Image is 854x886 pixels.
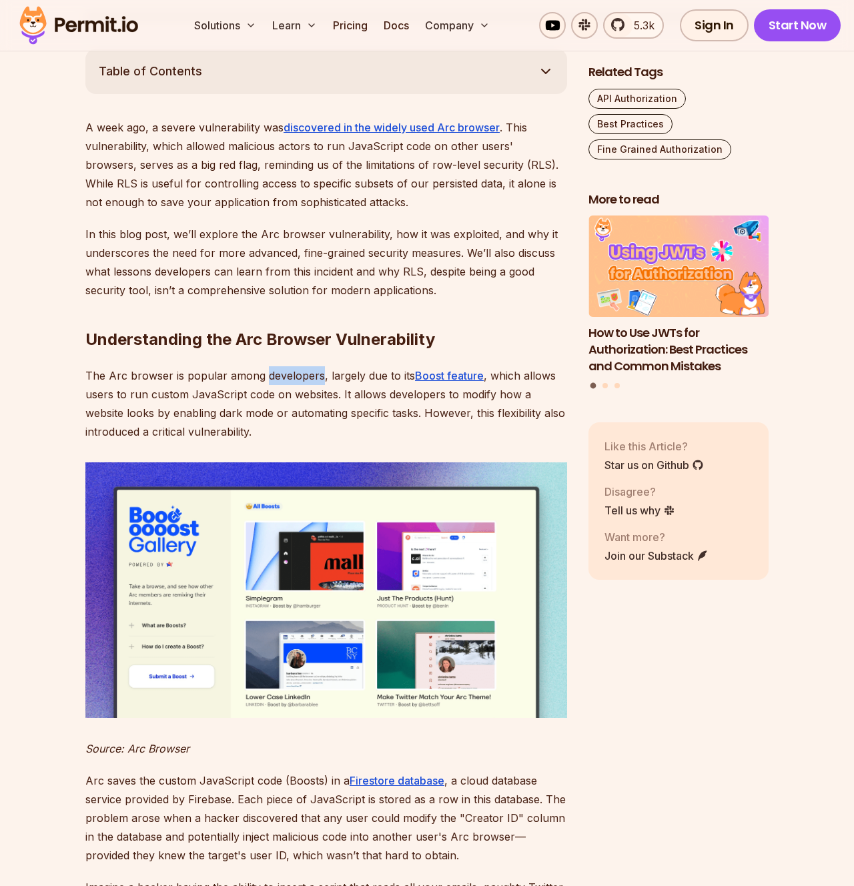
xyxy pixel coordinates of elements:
[85,225,567,300] p: In this blog post, we’ll explore the Arc browser vulnerability, how it was exploited, and why it ...
[604,438,704,454] p: Like this Article?
[85,330,435,349] strong: Understanding the Arc Browser Vulnerability
[328,12,373,39] a: Pricing
[604,457,704,473] a: Star us on Github
[604,548,709,564] a: Join our Substack
[604,502,675,518] a: Tell us why
[420,12,495,39] button: Company
[588,139,731,159] a: Fine Grained Authorization
[588,114,673,134] a: Best Practices
[588,64,769,81] h2: Related Tags
[588,216,769,375] li: 1 of 3
[614,383,620,388] button: Go to slide 3
[85,49,567,94] button: Table of Contents
[189,12,262,39] button: Solutions
[85,462,567,718] img: Pixel2--1-.png
[267,12,322,39] button: Learn
[85,366,567,441] p: The Arc browser is popular among developers, largely due to its , which allows users to run custo...
[99,62,202,81] span: Table of Contents
[590,383,596,389] button: Go to slide 1
[604,484,675,500] p: Disagree?
[626,17,655,33] span: 5.3k
[350,774,444,787] a: Firestore database
[754,9,841,41] a: Start Now
[604,529,709,545] p: Want more?
[588,216,769,391] div: Posts
[85,742,189,755] em: Source: Arc Browser
[588,216,769,318] img: How to Use JWTs for Authorization: Best Practices and Common Mistakes
[13,3,144,48] img: Permit logo
[85,771,567,865] p: Arc saves the custom JavaScript code (Boosts) in a , a cloud database service provided by Firebas...
[415,369,484,382] a: Boost feature
[85,118,567,211] p: A week ago, a severe vulnerability was . This vulnerability, which allowed malicious actors to ru...
[603,12,664,39] a: 5.3k
[588,216,769,375] a: How to Use JWTs for Authorization: Best Practices and Common MistakesHow to Use JWTs for Authoriz...
[602,383,608,388] button: Go to slide 2
[284,121,500,134] a: discovered in the widely used Arc browser
[588,191,769,208] h2: More to read
[680,9,749,41] a: Sign In
[378,12,414,39] a: Docs
[588,89,686,109] a: API Authorization
[588,325,769,374] h3: How to Use JWTs for Authorization: Best Practices and Common Mistakes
